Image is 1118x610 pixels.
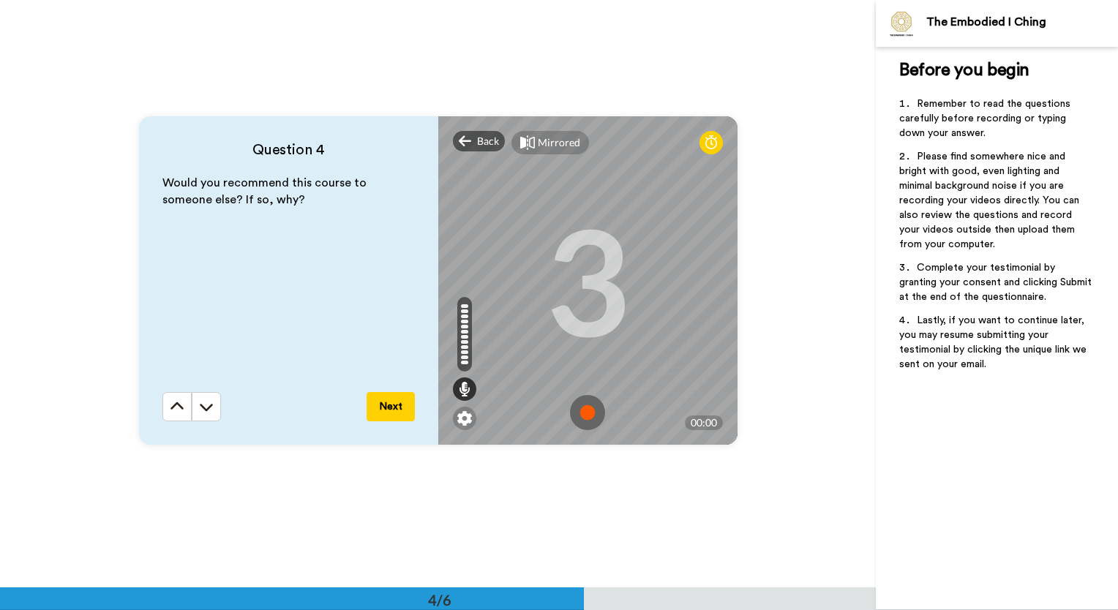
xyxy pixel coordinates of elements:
[162,177,369,206] span: Would you recommend this course to someone else? If so, why?
[899,151,1082,249] span: Please find somewhere nice and bright with good, even lighting and minimal background noise if yo...
[477,134,499,148] span: Back
[367,392,415,421] button: Next
[884,6,919,41] img: Profile Image
[545,225,630,335] div: 3
[570,395,605,430] img: ic_record_start.svg
[453,131,506,151] div: Back
[899,263,1095,302] span: Complete your testimonial by granting your consent and clicking Submit at the end of the question...
[899,99,1073,138] span: Remember to read the questions carefully before recording or typing down your answer.
[405,590,475,610] div: 4/6
[162,140,415,160] h4: Question 4
[899,61,1029,79] span: Before you begin
[899,315,1089,369] span: Lastly, if you want to continue later, you may resume submitting your testimonial by clicking the...
[538,135,580,150] div: Mirrored
[926,15,1117,29] div: The Embodied I Ching
[685,415,723,430] div: 00:00
[457,411,472,426] img: ic_gear.svg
